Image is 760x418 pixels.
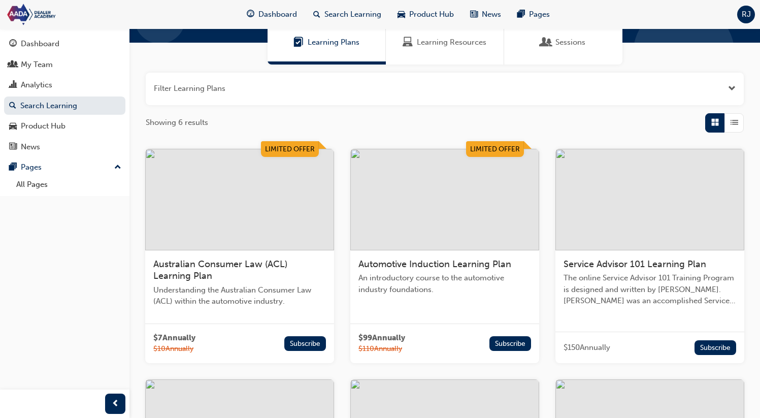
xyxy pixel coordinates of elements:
[409,9,454,20] span: Product Hub
[711,117,719,128] span: Grid
[284,336,326,351] button: Subscribe
[482,9,501,20] span: News
[529,9,550,20] span: Pages
[358,272,531,295] span: An introductory course to the automotive industry foundations.
[112,398,119,410] span: prev-icon
[9,122,17,131] span: car-icon
[737,6,755,23] button: RJ
[21,79,52,91] div: Analytics
[541,37,551,48] span: Sessions
[293,37,304,48] span: Learning Plans
[258,9,297,20] span: Dashboard
[742,9,751,20] span: RJ
[324,9,381,20] span: Search Learning
[555,37,585,48] span: Sessions
[153,259,287,282] span: Australian Consumer Law (ACL) Learning Plan
[239,4,305,25] a: guage-iconDashboard
[555,149,744,250] img: c91e75c5-10de-462b-aa94-00d5495ee523.jpg
[555,149,744,363] a: Service Advisor 101 Learning PlanThe online Service Advisor 101 Training Program is designed and ...
[4,76,125,94] a: Analytics
[358,332,405,344] span: $ 99 Annually
[398,8,405,21] span: car-icon
[21,38,59,50] div: Dashboard
[9,40,17,49] span: guage-icon
[462,4,509,25] a: news-iconNews
[153,284,326,307] span: Understanding the Australian Consumer Law (ACL) within the automotive industry.
[268,20,386,65] a: Learning PlansLearning Plans
[4,35,125,53] a: Dashboard
[417,37,486,48] span: Learning Resources
[9,102,16,111] span: search-icon
[504,20,622,65] a: SessionsSessions
[9,60,17,70] span: people-icon
[695,340,737,355] button: Subscribe
[564,272,736,307] span: The online Service Advisor 101 Training Program is designed and written by [PERSON_NAME]. [PERSON...
[145,149,334,250] img: 2f195e5f-3576-4b2e-a1ba-3bff30b74049.jpeg
[4,55,125,74] a: My Team
[114,161,121,174] span: up-icon
[153,332,195,344] span: $ 7 Annually
[308,37,359,48] span: Learning Plans
[358,343,405,355] span: $ 110 Annually
[358,259,511,270] span: Automotive Induction Learning Plan
[470,145,520,153] span: Limited Offer
[5,3,59,26] img: aada
[4,158,125,177] button: Pages
[4,35,125,156] div: DashboardMy TeamAnalyticsSearch LearningProduct HubNews
[21,141,40,153] div: News
[517,8,525,21] span: pages-icon
[4,138,125,156] a: News
[403,37,413,48] span: Learning Resources
[4,97,125,115] a: Search Learning
[731,117,738,128] span: List
[9,143,17,152] span: news-icon
[350,149,539,250] img: 7c7e725a-922f-4e0a-bc35-4429453c1ed8.jpg
[313,8,320,21] span: search-icon
[146,117,208,128] span: Showing 6 results
[21,59,53,71] div: My Team
[389,4,462,25] a: car-iconProduct Hub
[247,8,254,21] span: guage-icon
[728,83,736,94] button: Open the filter
[9,163,17,172] span: pages-icon
[509,4,558,25] a: pages-iconPages
[470,8,478,21] span: news-icon
[564,342,610,353] span: $ 150 Annually
[265,145,315,153] span: Limited Offer
[564,259,706,270] span: Service Advisor 101 Learning Plan
[21,120,65,132] div: Product Hub
[145,149,334,363] a: Limited OfferAustralian Consumer Law (ACL) Learning PlanUnderstanding the Australian Consumer Law...
[305,4,389,25] a: search-iconSearch Learning
[350,149,539,363] a: Limited OfferAutomotive Induction Learning PlanAn introductory course to the automotive industry ...
[12,177,125,192] a: All Pages
[489,336,532,351] button: Subscribe
[9,81,17,90] span: chart-icon
[21,162,42,173] div: Pages
[4,117,125,136] a: Product Hub
[153,343,195,355] span: $ 10 Annually
[386,20,504,65] a: Learning ResourcesLearning Resources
